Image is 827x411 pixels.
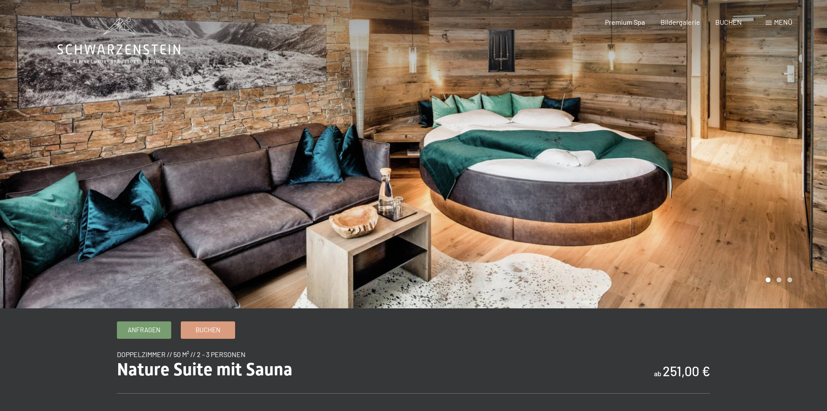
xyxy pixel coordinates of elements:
a: Buchen [181,322,235,338]
a: BUCHEN [715,18,742,26]
span: Nature Suite mit Sauna [117,359,292,380]
span: Menü [774,18,792,26]
a: Bildergalerie [661,18,700,26]
a: Anfragen [117,322,171,338]
b: 251,00 € [663,363,710,379]
a: Premium Spa [605,18,645,26]
span: ab [654,369,661,378]
span: Doppelzimmer // 50 m² // 2 - 3 Personen [117,350,246,358]
span: Anfragen [128,325,160,334]
span: Buchen [196,325,220,334]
